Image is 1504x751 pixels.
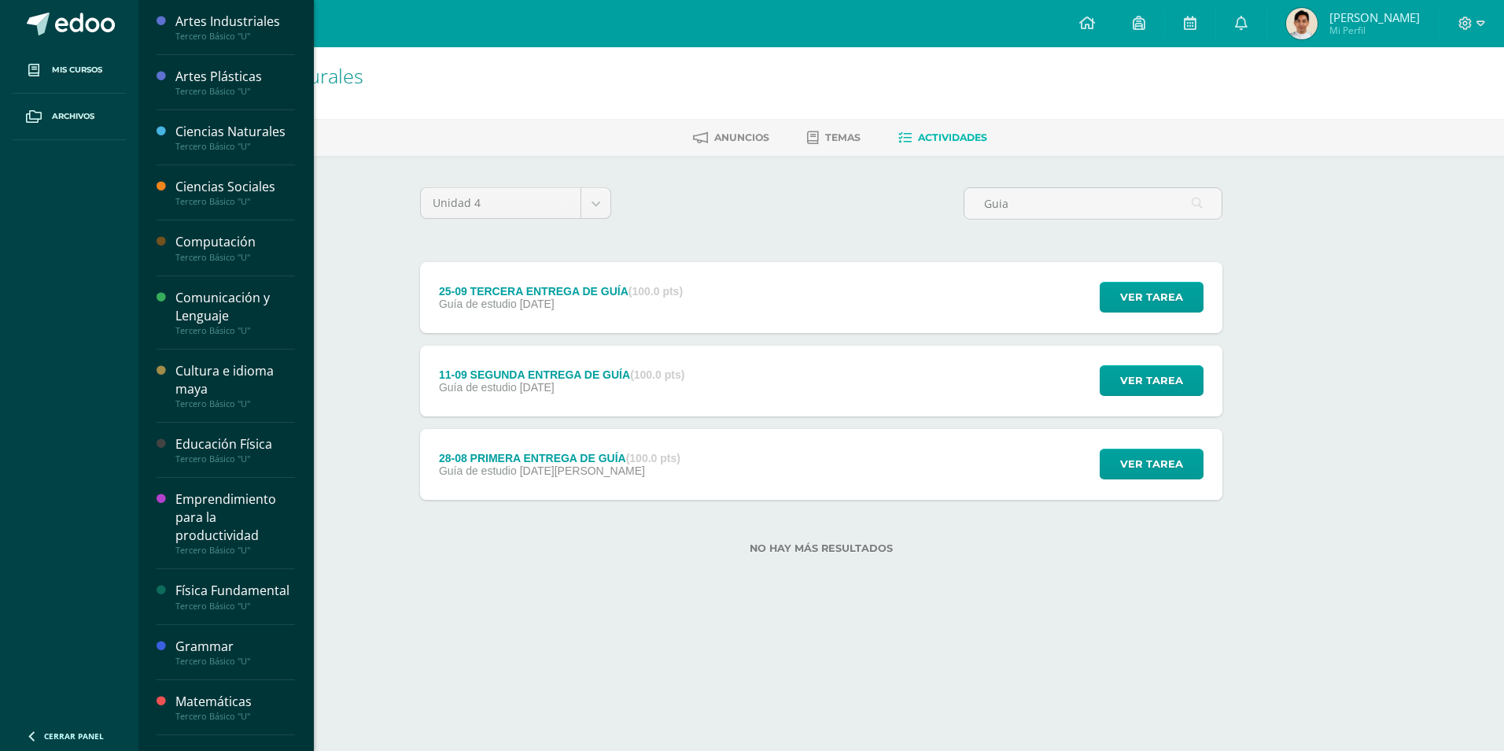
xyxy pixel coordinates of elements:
[433,188,569,218] span: Unidad 4
[175,582,295,611] a: Física FundamentalTercero Básico "U"
[421,188,610,218] a: Unidad 4
[175,656,295,667] div: Tercero Básico "U"
[439,381,517,394] span: Guía de estudio
[520,298,555,310] span: [DATE]
[630,368,684,381] strong: (100.0 pts)
[175,178,295,207] a: Ciencias SocialesTercero Básico "U"
[175,123,295,152] a: Ciencias NaturalesTercero Básico "U"
[693,125,769,150] a: Anuncios
[1329,24,1420,37] span: Mi Perfil
[175,693,295,711] div: Matemáticas
[439,452,680,464] div: 28-08 PRIMERA ENTREGA DE GUÍA
[175,638,295,667] a: GrammarTercero Básico "U"
[520,464,645,477] span: [DATE][PERSON_NAME]
[175,252,295,263] div: Tercero Básico "U"
[439,368,684,381] div: 11-09 SEGUNDA ENTREGA DE GUÍA
[175,86,295,97] div: Tercero Básico "U"
[439,285,683,298] div: 25-09 TERCERA ENTREGA DE GUÍA
[175,13,295,42] a: Artes IndustrialesTercero Básico "U"
[44,731,104,742] span: Cerrar panel
[825,131,861,143] span: Temas
[420,542,1222,554] label: No hay más resultados
[175,289,295,336] a: Comunicación y LenguajeTercero Básico "U"
[175,490,295,556] a: Emprendimiento para la productividadTercero Básico "U"
[626,452,680,464] strong: (100.0 pts)
[175,545,295,556] div: Tercero Básico "U"
[175,31,295,42] div: Tercero Básico "U"
[520,381,555,394] span: [DATE]
[807,125,861,150] a: Temas
[1100,282,1204,313] button: Ver tarea
[175,325,295,336] div: Tercero Básico "U"
[175,601,295,612] div: Tercero Básico "U"
[175,196,295,207] div: Tercero Básico "U"
[1329,9,1420,25] span: [PERSON_NAME]
[175,711,295,722] div: Tercero Básico "U"
[175,638,295,656] div: Grammar
[175,435,295,464] a: Educación FísicaTercero Básico "U"
[898,125,987,150] a: Actividades
[13,47,126,94] a: Mis cursos
[175,362,295,409] a: Cultura e idioma mayaTercero Básico "U"
[1286,8,1318,39] img: 3ef5ddf9f422fdfcafeb43ddfbc22940.png
[175,68,295,86] div: Artes Plásticas
[1120,449,1183,479] span: Ver tarea
[439,464,517,477] span: Guía de estudio
[175,233,295,262] a: ComputaciónTercero Básico "U"
[52,64,102,76] span: Mis cursos
[52,110,94,123] span: Archivos
[175,435,295,453] div: Educación Física
[1120,283,1183,312] span: Ver tarea
[175,68,295,97] a: Artes PlásticasTercero Básico "U"
[13,94,126,140] a: Archivos
[175,453,295,464] div: Tercero Básico "U"
[175,693,295,722] a: MatemáticasTercero Básico "U"
[918,131,987,143] span: Actividades
[439,298,517,310] span: Guía de estudio
[175,582,295,600] div: Física Fundamental
[175,123,295,141] div: Ciencias Naturales
[964,188,1222,219] input: Busca la actividad aquí...
[629,285,683,298] strong: (100.0 pts)
[175,13,295,31] div: Artes Industriales
[1100,365,1204,396] button: Ver tarea
[175,362,295,398] div: Cultura e idioma maya
[175,178,295,196] div: Ciencias Sociales
[1120,366,1183,395] span: Ver tarea
[175,233,295,251] div: Computación
[175,490,295,545] div: Emprendimiento para la productividad
[175,141,295,152] div: Tercero Básico "U"
[175,398,295,409] div: Tercero Básico "U"
[1100,449,1204,479] button: Ver tarea
[714,131,769,143] span: Anuncios
[175,289,295,325] div: Comunicación y Lenguaje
